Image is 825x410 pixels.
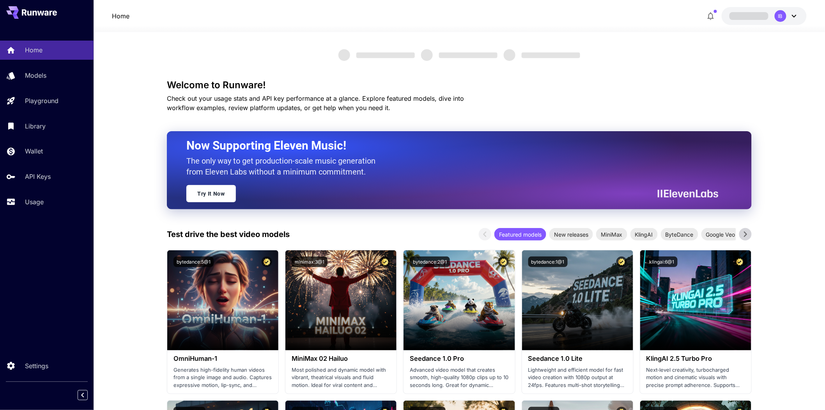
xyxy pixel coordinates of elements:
[285,250,397,350] img: alt
[646,257,678,267] button: klingai:6@1
[735,257,745,267] button: Certified Model – Vetted for best performance and includes a commercial license.
[494,230,546,239] span: Featured models
[112,11,129,21] nav: breadcrumb
[25,96,58,105] p: Playground
[630,228,658,241] div: KlingAI
[616,257,627,267] button: Certified Model – Vetted for best performance and includes a commercial license.
[498,257,509,267] button: Certified Model – Vetted for best performance and includes a commercial license.
[596,228,627,241] div: MiniMax
[173,366,272,389] p: Generates high-fidelity human videos from a single image and audio. Captures expressive motion, l...
[646,366,745,389] p: Next‑level creativity, turbocharged motion and cinematic visuals with precise prompt adherence. S...
[722,7,807,25] button: IB
[630,230,658,239] span: KlingAI
[173,257,214,267] button: bytedance:5@1
[112,11,129,21] a: Home
[25,71,46,80] p: Models
[410,257,450,267] button: bytedance:2@1
[25,45,42,55] p: Home
[262,257,272,267] button: Certified Model – Vetted for best performance and includes a commercial license.
[173,355,272,362] h3: OmniHuman‑1
[167,94,464,112] span: Check out your usage stats and API key performance at a glance. Explore featured models, dive int...
[186,155,381,177] p: The only way to get production-scale music generation from Eleven Labs without a minimum commitment.
[380,257,390,267] button: Certified Model – Vetted for best performance and includes a commercial license.
[25,361,48,371] p: Settings
[522,250,633,350] img: alt
[596,230,627,239] span: MiniMax
[78,390,88,400] button: Collapse sidebar
[25,146,43,156] p: Wallet
[640,250,751,350] img: alt
[549,230,593,239] span: New releases
[186,138,713,153] h2: Now Supporting Eleven Music!
[83,388,94,402] div: Collapse sidebar
[494,228,546,241] div: Featured models
[167,250,278,350] img: alt
[661,228,698,241] div: ByteDance
[292,257,328,267] button: minimax:3@1
[25,121,46,131] p: Library
[25,172,51,181] p: API Keys
[528,257,568,267] button: bytedance:1@1
[292,355,390,362] h3: MiniMax 02 Hailuo
[410,355,508,362] h3: Seedance 1.0 Pro
[528,366,627,389] p: Lightweight and efficient model for fast video creation with 1080p output at 24fps. Features mult...
[646,355,745,362] h3: KlingAI 2.5 Turbo Pro
[292,366,390,389] p: Most polished and dynamic model with vibrant, theatrical visuals and fluid motion. Ideal for vira...
[186,185,236,202] a: Try It Now
[167,228,290,240] p: Test drive the best video models
[775,10,786,22] div: IB
[404,250,515,350] img: alt
[167,80,752,91] h3: Welcome to Runware!
[528,355,627,362] h3: Seedance 1.0 Lite
[661,230,698,239] span: ByteDance
[549,228,593,241] div: New releases
[25,197,44,207] p: Usage
[701,230,740,239] span: Google Veo
[701,228,740,241] div: Google Veo
[410,366,508,389] p: Advanced video model that creates smooth, high-quality 1080p clips up to 10 seconds long. Great f...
